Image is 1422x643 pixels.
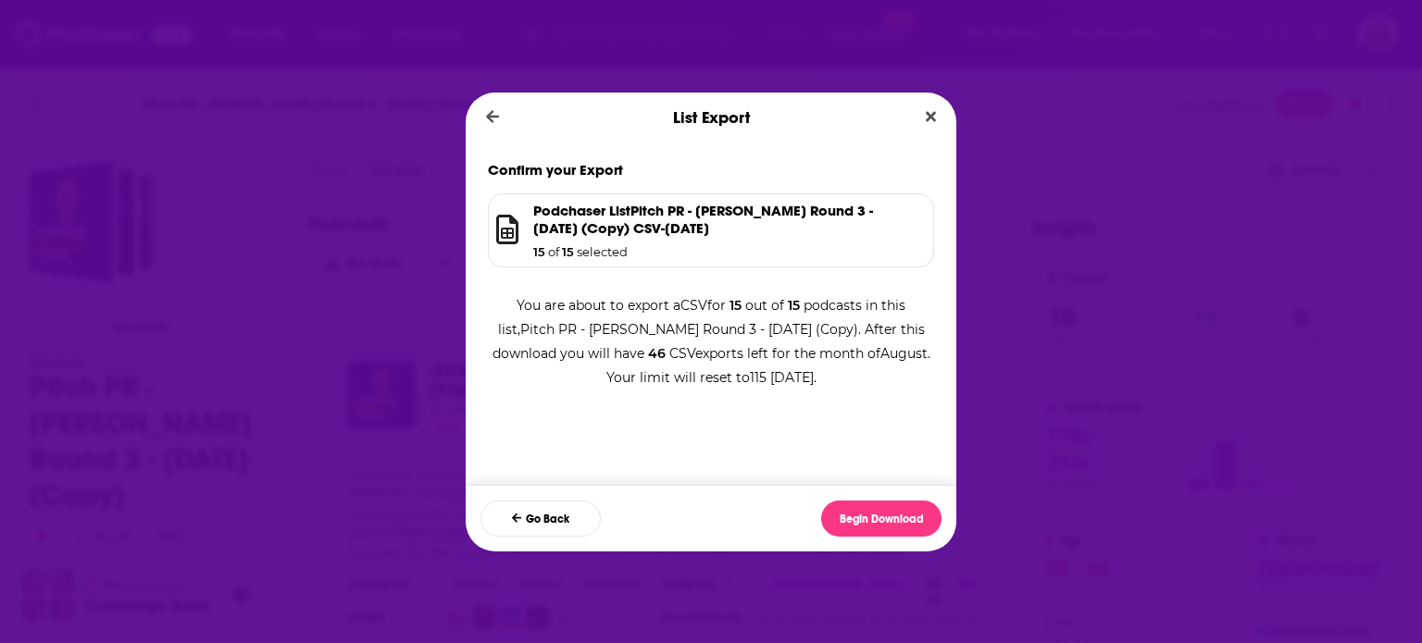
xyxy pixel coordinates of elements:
[821,501,942,537] button: Begin Download
[466,93,956,142] div: List Export
[788,297,800,314] span: 15
[488,275,934,390] div: You are about to export a CSV for out of podcasts in this list, Pitch PR - [PERSON_NAME] Round 3 ...
[533,244,628,259] h1: of selected
[533,244,545,259] span: 15
[648,345,666,362] span: 46
[562,244,574,259] span: 15
[488,161,934,179] h1: Confirm your Export
[730,297,742,314] span: 15
[480,501,601,537] button: Go Back
[533,202,910,237] h1: Podchaser List Pitch PR - [PERSON_NAME] Round 3 - [DATE] (Copy) CSV - [DATE]
[918,105,943,129] button: Close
